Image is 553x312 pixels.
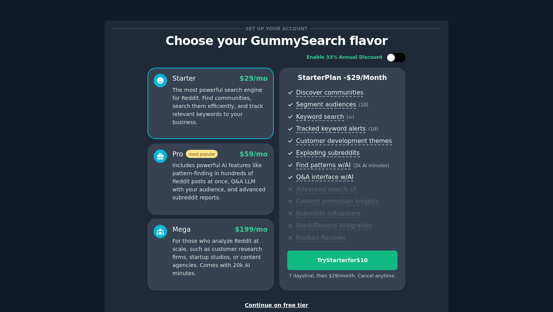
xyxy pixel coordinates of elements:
span: ( 2k AI minutes ) [353,163,389,168]
span: ( ∞ ) [347,115,354,120]
span: Product Reviews [296,234,346,242]
p: The most powerful search engine for Reddit. Find communities, search them efficiently, and track ... [172,86,268,126]
span: $ 29 /mo [240,75,268,82]
span: Slack/Discord integration [296,222,372,230]
span: Content promotion insights [296,197,379,206]
span: $ 29 /month [346,74,387,81]
span: ( 10 ) [359,102,368,108]
div: Starter [172,74,196,83]
div: Mega [172,225,191,234]
span: Find patterns w/AI [296,161,351,169]
p: Includes powerful AI features like pattern-finding in hundreds of Reddit posts at once, Q&A LLM w... [172,161,268,202]
span: Customer development themes [296,137,392,145]
p: Choose your GummySearch flavor [113,34,440,48]
button: TryStarterfor$10 [287,251,397,270]
span: Subreddit influencers [296,210,361,218]
span: most popular [186,150,218,158]
div: Pro [172,149,218,159]
div: Try Starter for $10 [288,256,397,264]
div: 7 days trial, then $ 29 /month . Cancel anytime. [287,273,397,280]
div: Enable 33% Annual Discount [306,54,382,61]
span: $ 199 /mo [235,226,268,233]
span: Q&A interface w/AI [296,173,353,181]
span: Segment audiences [296,101,356,109]
span: Tracked keyword alerts [296,125,366,133]
p: Starter Plan - [287,73,397,83]
span: $ 59 /mo [240,150,268,158]
span: Discover communities [296,89,363,97]
span: Exploding subreddits [296,149,359,157]
span: Advanced search UI [296,186,356,194]
span: Set up your account [244,25,309,33]
span: Keyword search [296,113,344,121]
span: ( 10 ) [368,126,378,132]
div: Continue on free tier [113,301,440,309]
p: For those who analyze Reddit at scale, such as customer research firms, startup studios, or conte... [172,237,268,277]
